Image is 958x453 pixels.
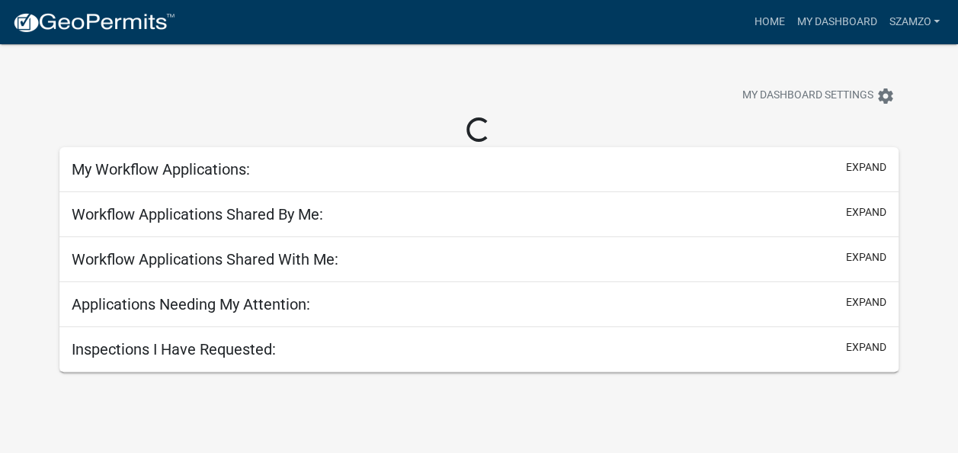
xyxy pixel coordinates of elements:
[846,204,886,220] button: expand
[72,295,310,313] h5: Applications Needing My Attention:
[742,87,873,105] span: My Dashboard Settings
[748,8,790,37] a: Home
[72,205,323,223] h5: Workflow Applications Shared By Me:
[883,8,946,37] a: szamzo
[846,339,886,355] button: expand
[72,160,250,178] h5: My Workflow Applications:
[846,294,886,310] button: expand
[846,249,886,265] button: expand
[876,87,895,105] i: settings
[846,159,886,175] button: expand
[730,81,907,111] button: My Dashboard Settingssettings
[72,250,338,268] h5: Workflow Applications Shared With Me:
[72,340,276,358] h5: Inspections I Have Requested:
[790,8,883,37] a: My Dashboard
